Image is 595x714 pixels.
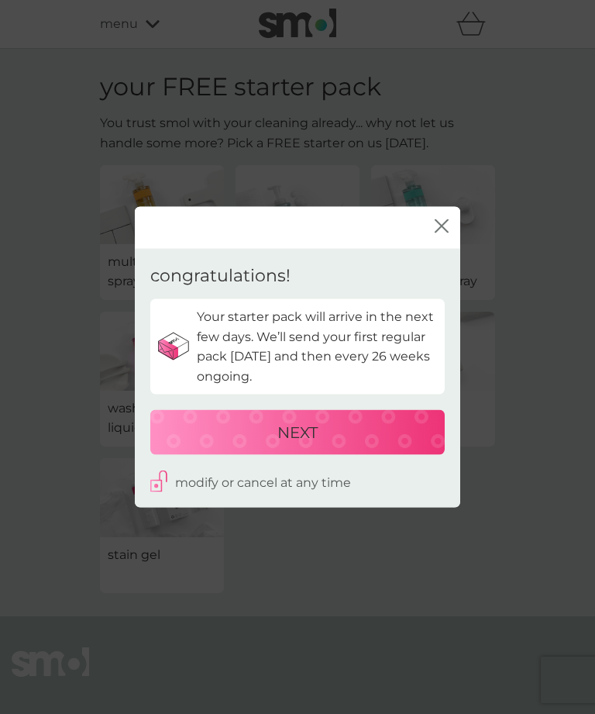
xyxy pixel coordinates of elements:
button: close [435,219,449,236]
p: NEXT [277,419,318,444]
p: congratulations! [150,264,291,288]
button: NEXT [150,409,445,454]
p: modify or cancel at any time [175,472,351,492]
p: Your starter pack will arrive in the next few days. We’ll send your first regular pack [DATE] and... [197,307,437,386]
